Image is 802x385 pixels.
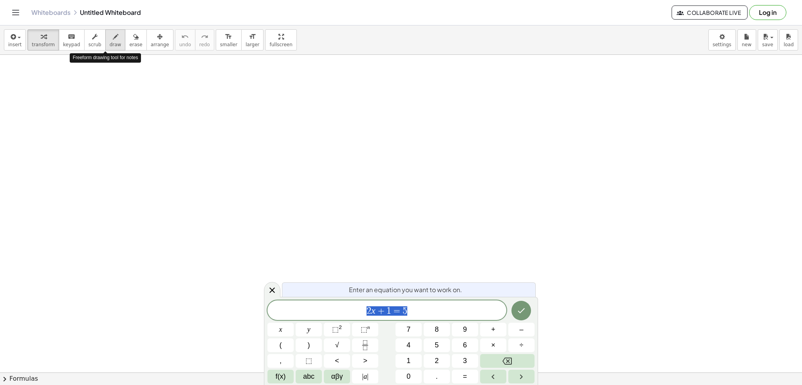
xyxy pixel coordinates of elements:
[352,354,378,368] button: Greater than
[435,340,439,351] span: 5
[324,338,350,352] button: Square root
[175,29,195,51] button: undoundo
[195,29,214,51] button: redoredo
[324,370,350,383] button: Greek alphabet
[367,324,370,330] sup: n
[463,324,467,335] span: 9
[452,354,478,368] button: 3
[406,324,410,335] span: 7
[463,356,467,366] span: 3
[708,29,736,51] button: settings
[279,324,282,335] span: x
[508,338,535,352] button: Divide
[406,356,410,366] span: 1
[762,42,773,47] span: save
[367,372,368,380] span: |
[424,354,450,368] button: 2
[435,324,439,335] span: 8
[436,371,438,382] span: .
[749,5,786,20] button: Log in
[435,356,439,366] span: 2
[396,338,422,352] button: 4
[491,324,495,335] span: +
[737,29,756,51] button: new
[491,340,495,351] span: ×
[249,32,256,42] i: format_size
[376,306,387,316] span: +
[391,306,403,316] span: =
[335,340,339,351] span: √
[480,338,506,352] button: Times
[480,370,506,383] button: Left arrow
[70,53,141,62] div: Freeform drawing tool for notes
[89,42,101,47] span: scrub
[463,371,467,382] span: =
[129,42,142,47] span: erase
[267,370,294,383] button: Functions
[59,29,85,51] button: keyboardkeypad
[267,354,294,368] button: ,
[246,42,259,47] span: larger
[84,29,106,51] button: scrub
[267,323,294,336] button: x
[4,29,26,51] button: insert
[713,42,732,47] span: settings
[349,285,462,295] span: Enter an equation you want to work on.
[371,305,376,316] var: x
[403,306,407,316] span: 5
[324,323,350,336] button: Squared
[220,42,237,47] span: smaller
[225,32,232,42] i: format_size
[480,354,535,368] button: Backspace
[452,370,478,383] button: Equals
[779,29,798,51] button: load
[424,370,450,383] button: .
[68,32,75,42] i: keyboard
[305,356,312,366] span: ⬚
[296,338,322,352] button: )
[332,325,339,333] span: ⬚
[784,42,794,47] span: load
[216,29,242,51] button: format_sizesmaller
[331,371,343,382] span: αβγ
[27,29,59,51] button: transform
[335,356,339,366] span: <
[758,29,778,51] button: save
[8,42,22,47] span: insert
[280,340,282,351] span: (
[276,371,286,382] span: f(x)
[480,323,506,336] button: Plus
[296,354,322,368] button: Placeholder
[406,340,410,351] span: 4
[396,323,422,336] button: 7
[339,324,342,330] sup: 2
[265,29,296,51] button: fullscreen
[267,338,294,352] button: (
[508,370,535,383] button: Right arrow
[352,323,378,336] button: Superscript
[32,42,55,47] span: transform
[463,340,467,351] span: 6
[363,356,367,366] span: >
[63,42,80,47] span: keypad
[352,338,378,352] button: Fraction
[9,6,22,19] button: Toggle navigation
[296,370,322,383] button: Alphabet
[110,42,121,47] span: draw
[678,9,741,16] span: Collaborate Live
[519,324,523,335] span: –
[308,340,310,351] span: )
[396,370,422,383] button: 0
[406,371,410,382] span: 0
[672,5,748,20] button: Collaborate Live
[352,370,378,383] button: Absolute value
[105,29,126,51] button: draw
[452,338,478,352] button: 6
[396,354,422,368] button: 1
[367,306,371,316] span: 2
[181,32,189,42] i: undo
[296,323,322,336] button: y
[179,42,191,47] span: undo
[508,323,535,336] button: Minus
[452,323,478,336] button: 9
